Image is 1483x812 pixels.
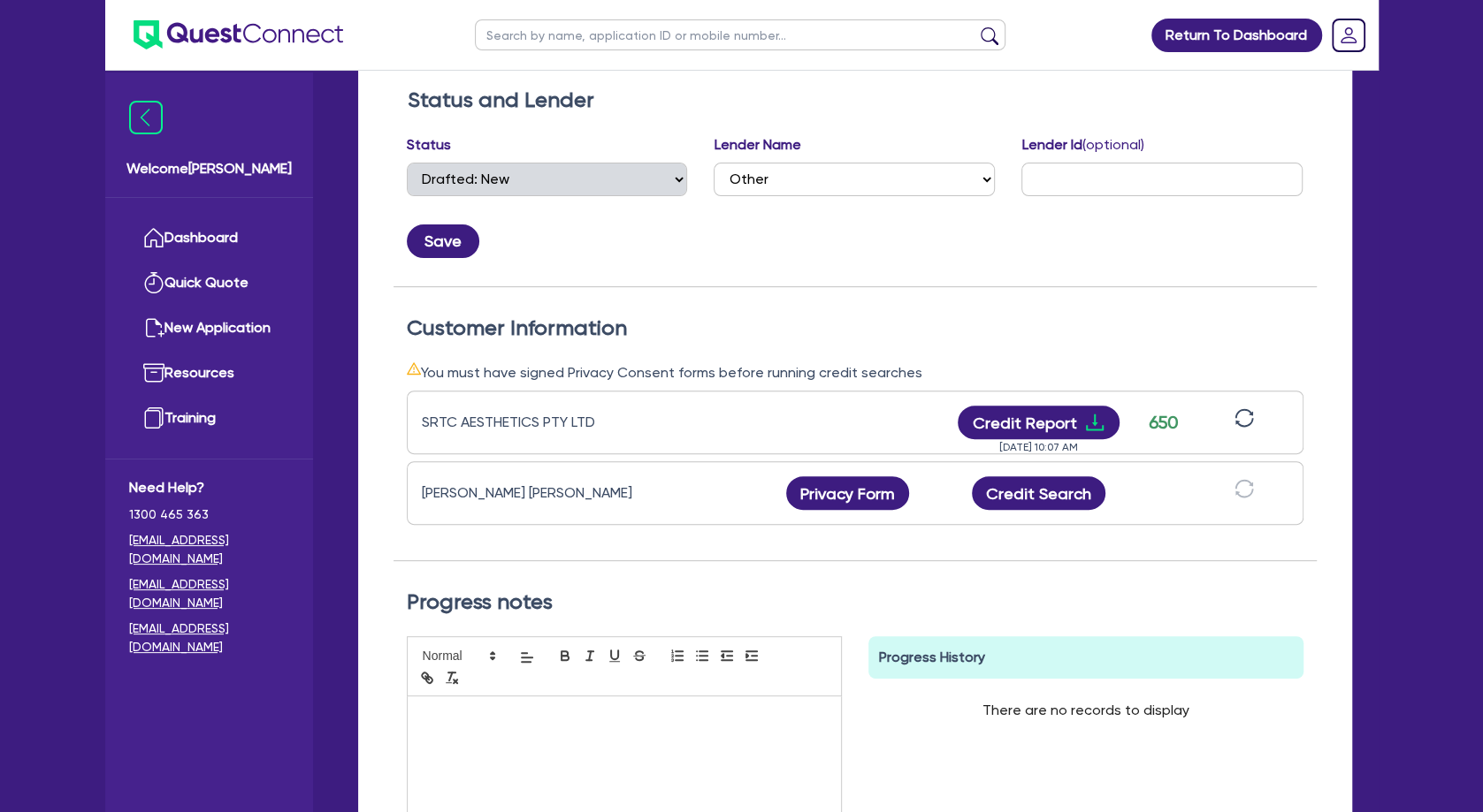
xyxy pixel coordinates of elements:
h2: Status and Lender [408,87,1303,113]
img: training [143,407,164,429]
h2: Progress notes [407,589,1303,615]
button: sync [1229,407,1259,438]
button: sync [1229,478,1259,509]
a: Dashboard [129,216,289,261]
img: icon-menu-close [129,101,163,134]
span: sync [1235,408,1254,428]
a: [EMAIL_ADDRESS][DOMAIN_NAME] [129,619,289,656]
div: Progress History [868,636,1303,679]
label: Status [407,134,451,156]
button: Save [407,224,479,258]
a: Return To Dashboard [1151,19,1322,52]
span: sync [1235,479,1254,498]
h2: Customer Information [407,315,1303,341]
span: Need Help? [129,477,289,498]
a: New Application [129,306,289,351]
img: quest-connect-logo-blue [134,20,343,49]
span: warning [407,361,421,376]
a: Quick Quote [129,261,289,306]
label: Lender Id [1021,134,1143,156]
span: Welcome [PERSON_NAME] [126,158,292,179]
img: new-application [143,317,164,338]
div: [PERSON_NAME] [PERSON_NAME] [422,482,643,504]
a: [EMAIL_ADDRESS][DOMAIN_NAME] [129,531,289,568]
div: SRTC AESTHETICS PTY LTD [422,412,643,433]
span: (optional) [1082,136,1143,153]
img: resources [143,362,164,383]
a: Dropdown toggle [1326,12,1372,58]
div: 650 [1142,409,1186,436]
button: Credit Reportdownload [958,406,1120,439]
span: download [1084,412,1105,433]
img: quick-quote [143,272,164,293]
button: Privacy Form [786,476,910,510]
a: Training [129,396,289,441]
div: There are no records to display [961,679,1211,742]
input: Search by name, application ID or mobile number... [475,19,1005,50]
span: 1300 465 363 [129,505,289,524]
a: [EMAIL_ADDRESS][DOMAIN_NAME] [129,575,289,612]
a: Resources [129,351,289,396]
label: Lender Name [714,134,800,156]
div: You must have signed Privacy Consent forms before running credit searches [407,361,1303,383]
button: Credit Search [972,476,1106,510]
